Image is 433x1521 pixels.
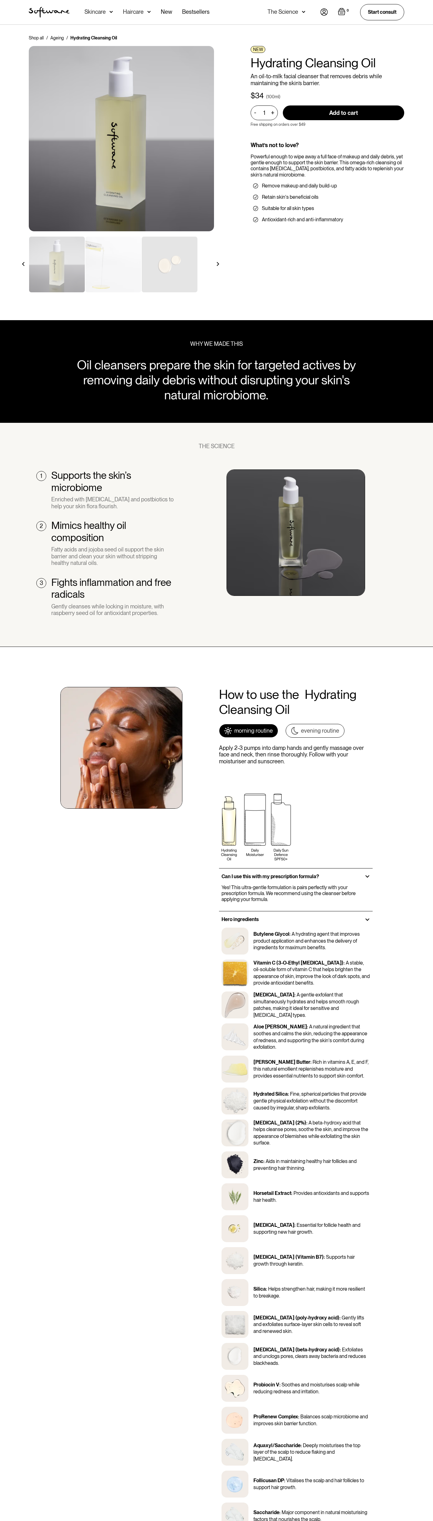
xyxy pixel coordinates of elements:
[219,745,373,765] p: Apply 2-3 pumps into damp hands and gently massage over face and neck, then rinse thoroughly. Fol...
[324,1254,325,1260] p: :
[46,35,48,41] div: /
[70,35,117,41] div: Hydrating Cleansing Oil
[253,1120,368,1146] p: A beta-hydroxy acid that helps cleanse pores, soothe the skin, and improve the appearance of blem...
[284,1477,285,1483] p: :
[50,35,64,41] a: Ageing
[294,992,296,998] p: :
[253,1222,294,1228] p: [MEDICAL_DATA]
[51,496,175,510] div: Enriched with [MEDICAL_DATA] and postbiotics to help your skin flora flourish.
[302,9,305,15] img: arrow down
[289,931,291,937] p: :
[251,142,404,149] div: What’s not to love?
[345,8,350,13] div: 0
[253,1286,266,1292] p: Silica
[253,1509,279,1515] p: Saccharide
[222,884,370,903] p: Yes! This ultra-gentle formulation is pairs perfectly with your prescription formula. We recommen...
[222,873,319,879] h3: Can I use this with my prescription formula?
[298,1414,299,1420] p: :
[147,9,151,15] img: arrow down
[40,473,42,479] div: 1
[269,109,276,116] div: +
[84,9,106,15] div: Skincare
[123,9,144,15] div: Haircare
[253,931,360,950] p: A hydrating agent that improves product application and enhances the delivery of ingredients for ...
[253,960,344,966] p: Vitamin C (3-O-Ethyl [MEDICAL_DATA])
[253,1477,364,1490] p: Vitalises the scalp and hair follicles to support hair growth.
[234,727,273,734] div: morning routine
[253,1158,357,1171] p: Aids in maintaining healthy hair follicles and preventing hair thinning.
[301,1442,302,1448] p: :
[267,9,298,15] div: The Science
[360,4,404,20] a: Start consult
[190,341,243,347] div: WHY WE MADE THIS
[266,94,280,100] div: (100ml)
[254,109,258,116] div: -
[251,154,404,178] div: Powerful enough to wipe away a full face of makeup and daily debris, yet gentle enough to support...
[253,1382,279,1388] p: Probiocin V
[66,35,68,41] div: /
[253,1254,324,1260] p: [MEDICAL_DATA] (Vitamin B7)
[253,1286,365,1299] p: Helps strengthen hair, making it more resilient to breakage.
[51,469,175,494] h3: Supports the skin’s microbiome
[251,73,404,86] p: An oil-to-milk facial cleanser that removes debris while maintaining the skin’s barrier.
[253,217,402,223] li: Antioxidant-rich and anti-inflammatory
[255,91,264,100] div: 34
[219,687,373,717] h2: How to use the Hydrating Cleansing Oil
[294,1222,296,1228] p: :
[253,1190,291,1196] p: Horsetail Extract
[253,1414,368,1426] p: Balances scalp microbiome and improves skin barrier function.
[253,205,402,212] li: Suitable for all skin types
[279,1382,281,1388] p: :
[251,55,404,70] h1: Hydrating Cleansing Oil
[291,1190,293,1196] p: :
[51,520,175,544] h3: Mimics healthy oil composition
[253,1477,284,1483] p: Follicusan DP
[253,1091,288,1097] p: Hydrated Silica
[51,603,175,617] div: Gently cleanses while locking in moisture, with raspberry seed oil for antioxidant properties.
[253,1442,301,1448] p: Aquaxyl/Saccharide
[253,1120,306,1126] p: [MEDICAL_DATA] (2%)
[288,1091,289,1097] p: :
[253,1059,369,1078] p: Rich in vitamins A, E, and F, this natural emollient replenishes moisture and provides essential ...
[253,1347,340,1353] p: [MEDICAL_DATA] (beta-hydroxy acid)
[301,727,339,734] div: evening routine
[339,1315,341,1321] p: :
[216,262,220,266] img: arrow right
[253,1382,359,1395] p: Soothes and moisturises scalp while reducing redness and irritation.
[253,1024,307,1030] p: Aloe [PERSON_NAME]
[251,122,305,127] p: Free shipping on orders over $49
[253,992,359,1018] p: A gentle exfoliant that simultaneously hydrates and helps smooth rough patches, making it ideal f...
[253,992,294,998] p: [MEDICAL_DATA]
[21,262,25,266] img: arrow left
[306,1120,308,1126] p: :
[251,46,265,53] div: NEW
[307,1024,308,1030] p: :
[253,1059,310,1065] p: [PERSON_NAME] Butter
[253,1315,364,1334] p: Gently lifts and exfoliates surface-layer skin cells to reveal soft and renewed skin.
[222,916,259,922] h3: Hero ingredients
[253,1024,367,1050] p: A natural ingredient that soothes and calms the skin, reducing the appearance of redness, and sup...
[251,91,255,100] div: $
[68,357,365,402] div: Oil cleansers prepare the skin for targeted actives by removing daily debris without disrupting y...
[253,1414,298,1420] p: ProRenew Complex
[253,1222,360,1235] p: Essential for follicle health and supporting new hair growth.
[253,931,289,937] p: Butylene Glycol
[310,1059,312,1065] p: :
[253,183,402,189] li: Remove makeup and daily build-up
[253,1315,339,1321] p: [MEDICAL_DATA] (poly-hydroxy acid)
[110,9,113,15] img: arrow down
[263,1158,265,1164] p: :
[29,46,214,231] img: Ceramide Moisturiser
[29,7,69,18] img: Software Logo
[40,580,43,586] div: 3
[51,576,175,601] h3: Fights inflammation and free radicals
[253,194,402,200] li: Retain skin's beneficial oils
[344,960,345,966] p: :
[338,8,350,17] a: Open cart
[340,1347,341,1353] p: :
[283,105,404,120] input: Add to cart
[279,1509,281,1515] p: :
[253,1442,360,1462] p: Deeply moisturises the top layer of the scalp to reduce flaking and [MEDICAL_DATA].
[29,35,44,41] a: Shop all
[266,1286,267,1292] p: :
